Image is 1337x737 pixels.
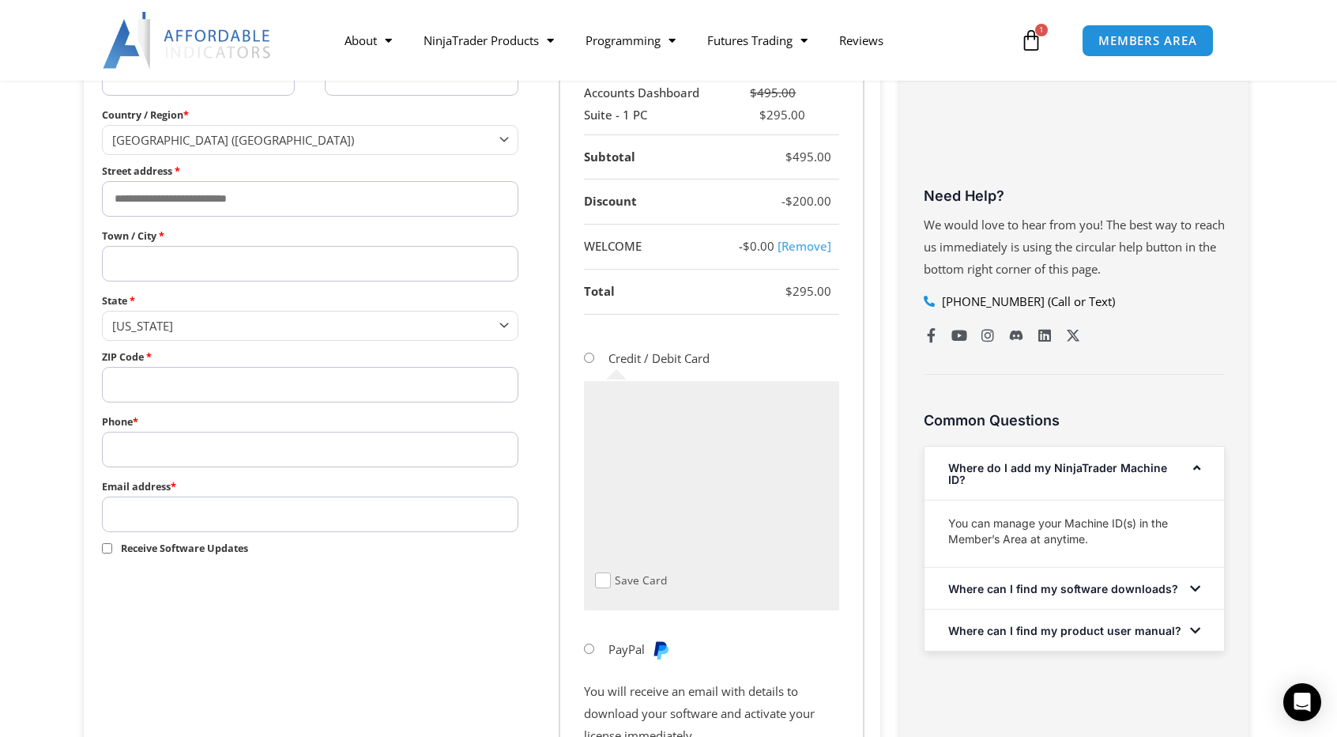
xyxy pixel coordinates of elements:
div: Where do I add my NinjaTrader Machine ID? [925,447,1224,500]
span: - [781,193,785,209]
div: Open Intercom Messenger [1283,683,1321,721]
a: MEMBERS AREA [1082,25,1214,57]
span: $ [750,85,757,100]
a: 1 [996,17,1066,63]
strong: Subtotal [584,149,635,164]
bdi: 495.00 [785,149,831,164]
label: Country / Region [102,105,518,125]
label: PayPal [608,641,670,657]
label: Street address [102,161,518,181]
label: Email address [102,477,518,497]
th: Discount [584,180,722,225]
div: Where can I find my software downloads? [925,568,1224,609]
a: NinjaTrader Products [408,22,570,59]
a: Where do I add my NinjaTrader Machine ID? [948,461,1167,486]
span: [PHONE_NUMBER] (Call or Text) [938,291,1115,313]
p: You can manage your Machine ID(s) in the Member’s Area at anytime. [948,516,1200,547]
span: Receive Software Updates [121,542,248,555]
span: 0.00 [743,238,774,254]
label: Save Card [615,573,667,589]
bdi: 200.00 [785,193,831,209]
th: WELCOME [584,225,722,270]
h3: Need Help? [924,187,1225,205]
iframe: Customer reviews powered by Trustpilot [924,64,1225,183]
img: LogoAI | Affordable Indicators – NinjaTrader [103,12,273,69]
bdi: 295.00 [759,107,805,123]
bdi: 495.00 [750,85,796,100]
nav: Menu [329,22,1016,59]
input: Receive Software Updates [102,543,112,554]
a: Where can I find my product user manual? [948,624,1181,637]
span: 1 [1035,24,1048,36]
td: Accounts Dashboard Suite - 1 PC [584,74,722,135]
span: $ [785,149,793,164]
a: About [329,22,408,59]
h3: Common Questions [924,411,1225,429]
label: State [102,291,518,311]
strong: Total [584,283,615,299]
a: Futures Trading [691,22,823,59]
span: Country / Region [102,125,518,154]
span: We would love to hear from you! The best way to reach us immediately is using the circular help b... [924,217,1225,277]
div: Where do I add my NinjaTrader Machine ID? [925,500,1224,567]
img: PayPal [651,641,670,660]
label: Town / City [102,226,518,246]
label: ZIP Code [102,347,518,367]
iframe: Secure payment input frame [592,389,826,569]
span: MEMBERS AREA [1098,35,1197,47]
bdi: 295.00 [785,283,831,299]
div: Where can I find my product user manual? [925,610,1224,651]
a: Where can I find my software downloads? [948,582,1178,595]
span: $ [785,193,793,209]
a: Programming [570,22,691,59]
td: - [722,225,839,270]
label: Phone [102,412,518,432]
label: Credit / Debit Card [608,350,710,366]
span: $ [743,238,750,254]
span: Georgia [112,318,494,334]
span: $ [785,283,793,299]
span: United States (US) [112,132,494,148]
span: $ [759,107,766,123]
span: State [102,311,518,340]
a: Remove welcome coupon [778,238,831,254]
a: Reviews [823,22,899,59]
